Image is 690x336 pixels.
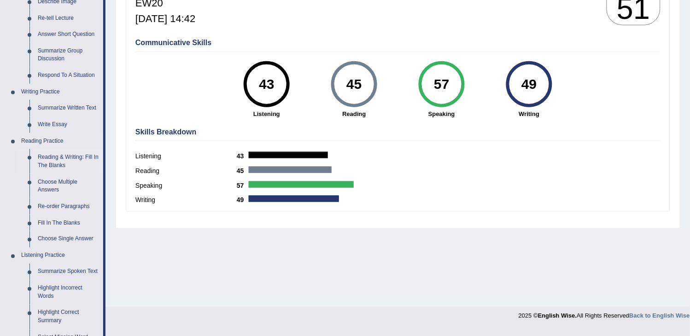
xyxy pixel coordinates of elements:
label: Reading [135,166,237,176]
h4: Skills Breakdown [135,128,661,136]
strong: Speaking [403,110,481,118]
a: Choose Single Answer [34,231,103,248]
div: 57 [425,65,458,104]
label: Listening [135,151,237,161]
a: Summarize Written Text [34,100,103,116]
strong: Writing [490,110,568,118]
a: Re-tell Lecture [34,10,103,27]
strong: Listening [228,110,306,118]
a: Fill In The Blanks [34,215,103,232]
a: Summarize Group Discussion [34,43,103,67]
strong: English Wise. [538,313,577,319]
h5: [DATE] 14:42 [135,13,195,24]
b: 45 [237,167,249,174]
a: Writing Practice [17,84,103,100]
a: Choose Multiple Answers [34,174,103,198]
a: Summarize Spoken Text [34,264,103,280]
h4: Communicative Skills [135,39,661,47]
div: 49 [512,65,546,104]
a: Respond To A Situation [34,67,103,84]
div: 2025 © All Rights Reserved [519,307,690,320]
a: Answer Short Question [34,26,103,43]
b: 49 [237,196,249,203]
div: 43 [250,65,283,104]
b: 57 [237,182,249,189]
a: Highlight Correct Summary [34,305,103,329]
a: Listening Practice [17,248,103,264]
b: 43 [237,152,249,160]
a: Back to English Wise [630,313,690,319]
label: Writing [135,195,237,205]
strong: Reading [315,110,393,118]
label: Speaking [135,181,237,191]
a: Write Essay [34,116,103,133]
a: Reading & Writing: Fill In The Blanks [34,149,103,174]
a: Reading Practice [17,133,103,150]
a: Re-order Paragraphs [34,198,103,215]
a: Highlight Incorrect Words [34,280,103,305]
div: 45 [337,65,371,104]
